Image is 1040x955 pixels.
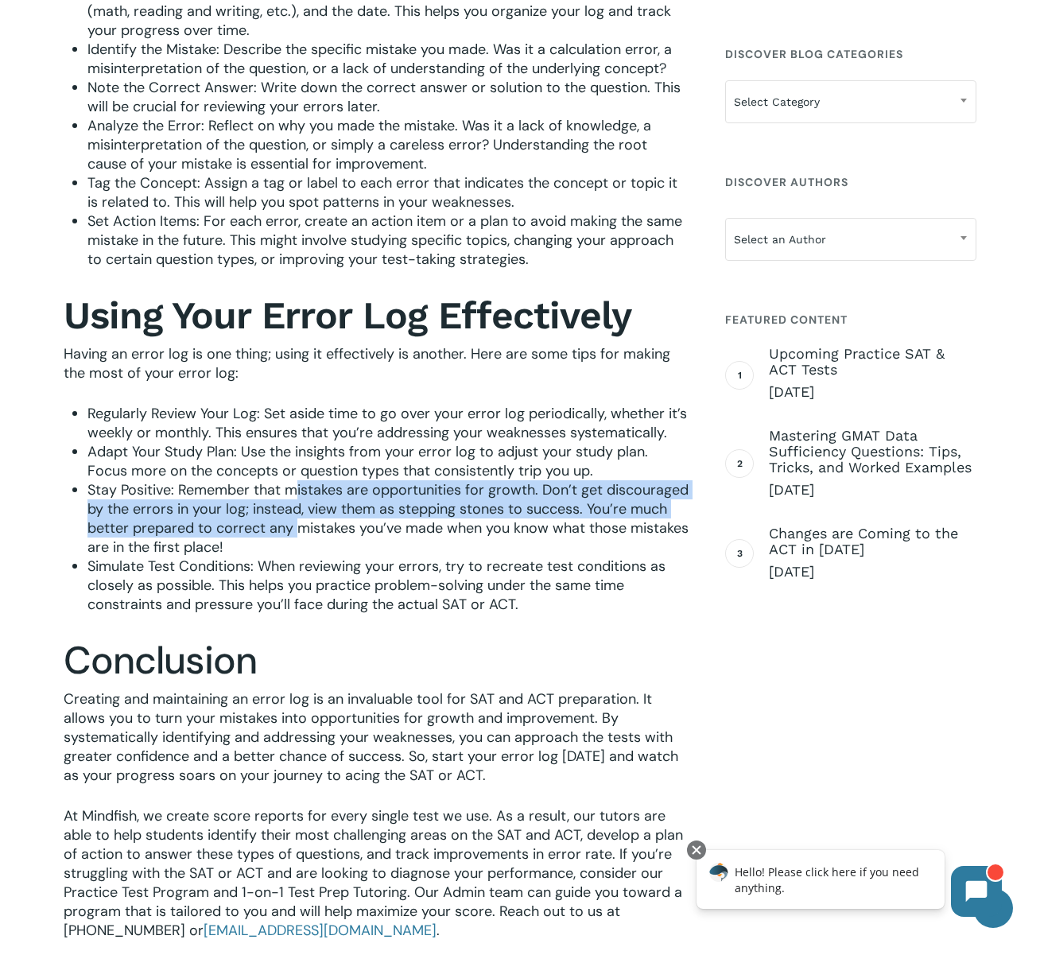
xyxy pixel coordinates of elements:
[64,638,689,684] h2: Conclusion
[769,428,976,499] a: Mastering GMAT Data Sufficiency Questions: Tips, Tricks, and Worked Examples [DATE]
[680,837,1018,933] iframe: Chatbot
[769,346,976,378] span: Upcoming Practice SAT & ACT Tests
[87,557,666,614] span: Simulate Test Conditions: When reviewing your errors, try to recreate test conditions as closely ...
[437,921,440,940] span: .
[64,689,678,785] span: Creating and maintaining an error log is an invaluable tool for SAT and ACT preparation. It allow...
[769,526,976,557] span: Changes are Coming to the ACT in [DATE]
[87,78,681,116] span: Note the Correct Answer: Write down the correct answer or solution to the question. This will be ...
[769,346,976,402] a: Upcoming Practice SAT & ACT Tests [DATE]
[64,806,683,940] span: At Mindfish, we create score reports for every single test we use. As a result, our tutors are ab...
[769,428,976,476] span: Mastering GMAT Data Sufficiency Questions: Tips, Tricks, and Worked Examples
[204,921,437,940] a: [EMAIL_ADDRESS][DOMAIN_NAME]
[769,562,976,581] span: [DATE]
[725,80,976,123] span: Select Category
[87,404,687,442] span: Regularly Review Your Log: Set aside time to go over your error log periodically, whether it’s we...
[769,526,976,581] a: Changes are Coming to the ACT in [DATE] [DATE]
[726,223,976,256] span: Select an Author
[769,480,976,499] span: [DATE]
[87,116,651,173] span: Analyze the Error: Reflect on why you made the mistake. Was it a lack of knowledge, a misinterpre...
[725,40,976,68] h4: Discover Blog Categories
[769,382,976,402] span: [DATE]
[725,168,976,196] h4: Discover Authors
[87,173,677,212] span: Tag the Concept: Assign a tag or label to each error that indicates the concept or topic it is re...
[725,218,976,261] span: Select an Author
[725,305,976,334] h4: Featured Content
[64,293,631,338] b: Using Your Error Log Effectively
[87,480,689,557] span: Stay Positive: Remember that mistakes are opportunities for growth. Don’t get discouraged by the ...
[87,442,648,480] span: Adapt Your Study Plan: Use the insights from your error log to adjust your study plan. Focus more...
[87,40,672,78] span: Identify the Mistake: Describe the specific mistake you made. Was it a calculation error, a misin...
[87,212,682,269] span: Set Action Items: For each error, create an action item or a plan to avoid making the same mistak...
[726,85,976,118] span: Select Category
[64,344,670,382] span: Having an error log is one thing; using it effectively is another. Here are some tips for making ...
